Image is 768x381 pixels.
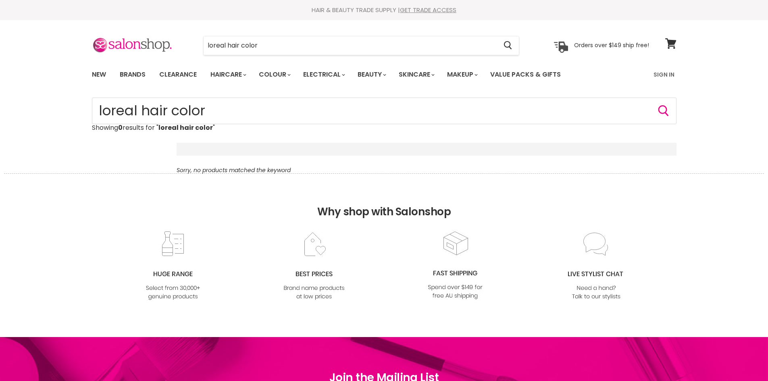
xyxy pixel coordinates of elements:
a: Beauty [352,66,391,83]
a: Makeup [441,66,483,83]
a: Value Packs & Gifts [484,66,567,83]
input: Search [92,98,676,124]
button: Search [497,36,519,55]
a: Electrical [297,66,350,83]
button: Search [657,104,670,117]
input: Search [204,36,497,55]
a: GET TRADE ACCESS [400,6,456,14]
a: Clearance [153,66,203,83]
nav: Main [82,63,687,86]
strong: loreal hair color [158,123,213,132]
a: Haircare [204,66,251,83]
em: Sorry, no products matched the keyword [177,166,291,174]
ul: Main menu [86,63,608,86]
p: Showing results for " " [92,124,676,131]
a: Skincare [393,66,439,83]
p: Orders over $149 ship free! [574,42,649,49]
img: chat_c0a1c8f7-3133-4fc6-855f-7264552747f6.jpg [564,231,629,302]
a: New [86,66,112,83]
a: Colour [253,66,296,83]
img: fast.jpg [423,230,488,301]
form: Product [92,98,676,124]
img: range2_8cf790d4-220e-469f-917d-a18fed3854b6.jpg [140,231,206,302]
a: Sign In [649,66,679,83]
div: HAIR & BEAUTY TRADE SUPPLY | [82,6,687,14]
h2: Why shop with Salonshop [4,173,764,230]
form: Product [203,36,519,55]
a: Brands [114,66,152,83]
img: prices.jpg [281,231,347,302]
strong: 0 [118,123,123,132]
